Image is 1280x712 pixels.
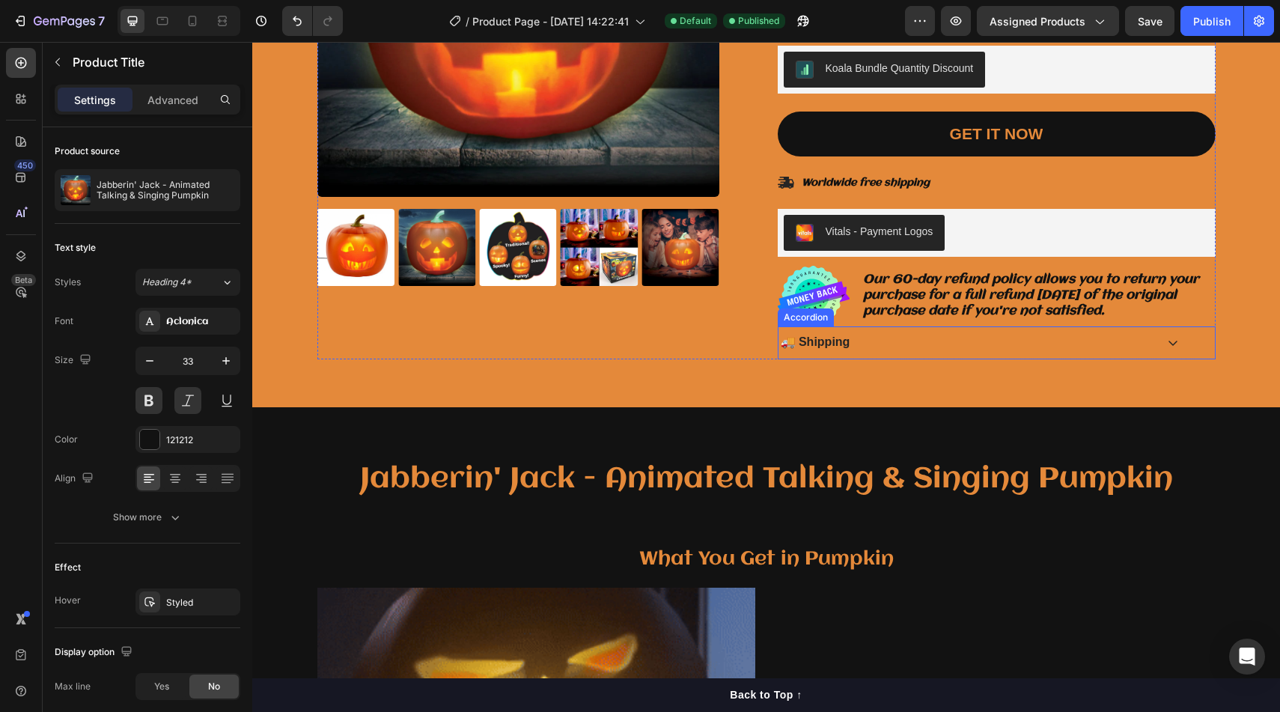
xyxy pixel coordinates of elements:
button: Vitals - Payment Logos [531,173,693,209]
div: Color [55,433,78,446]
div: Accordion [528,269,579,282]
button: Assigned Products [977,6,1119,36]
p: What You Get in Pumpkin [228,504,801,532]
div: Text style [55,241,96,255]
div: Hover [55,594,81,607]
p: Worldwide free shipping [549,135,677,147]
div: Aclonica [166,315,237,329]
div: Max line [55,680,91,693]
span: Default [680,14,711,28]
iframe: Design area [252,42,1280,712]
div: Vitals - Payment Logos [573,182,681,198]
span: Save [1138,15,1162,28]
span: Heading 4* [142,276,192,289]
p: 🚚 Shipping [528,293,598,308]
div: Show more [113,510,183,525]
div: Styles [55,276,81,289]
div: Undo/Redo [282,6,343,36]
span: Published [738,14,779,28]
div: Back to Top ↑ [478,645,549,661]
button: Show more [55,504,240,531]
span: Product Page - [DATE] 14:22:41 [472,13,629,29]
div: Display option [55,642,135,663]
span: / [466,13,469,29]
p: Settings [74,92,116,108]
button: 7 [6,6,112,36]
h2: Jabberin' Jack - Animated Talking & Singing Pumpkin [65,419,963,490]
div: Size [55,350,94,371]
span: No [208,680,220,693]
button: Save [1125,6,1174,36]
button: Publish [1180,6,1243,36]
div: Effect [55,561,81,574]
div: Open Intercom Messenger [1229,639,1265,675]
div: Align [55,469,97,489]
div: 450 [14,159,36,171]
button: Heading 4* [135,269,240,296]
img: product feature img [61,175,91,205]
p: Jabberin' Jack - Animated Talking & Singing Pumpkin [97,180,234,201]
button: GET IT NOW [525,70,963,115]
div: Product source [55,144,120,158]
div: Beta [11,274,36,286]
div: GET IT NOW [698,80,791,104]
img: 26b75d61-258b-461b-8cc3-4bcb67141ce0.png [543,182,561,200]
p: Product Title [73,53,234,71]
div: 121212 [166,433,237,447]
span: Assigned Products [990,13,1085,29]
p: Our 60-day refund policy allows you to return your purchase for a full refund [DATE] of the origi... [611,231,962,277]
div: Publish [1193,13,1231,29]
p: Advanced [147,92,198,108]
span: Yes [154,680,169,693]
p: 7 [98,12,105,30]
div: Styled [166,596,237,609]
img: gempages_562667824334505125-5fdda928-72dc-4e40-862d-79840366d42a.svg [525,224,597,285]
div: Font [55,314,73,328]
